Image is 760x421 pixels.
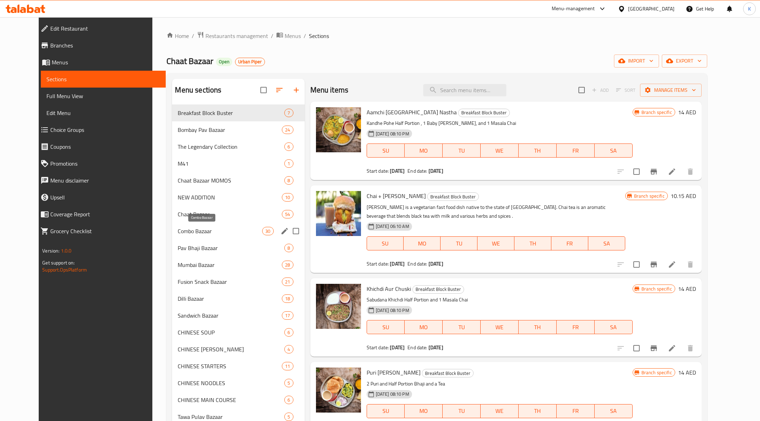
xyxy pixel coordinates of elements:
a: Full Menu View [41,88,166,104]
button: WE [481,404,519,418]
span: 10 [282,194,293,201]
span: 7 [285,110,293,116]
div: items [282,210,293,218]
span: 24 [282,127,293,133]
b: [DATE] [429,166,443,176]
div: items [284,379,293,387]
span: Chaat Bazaar [178,210,282,218]
p: Sabudana Khichdi Half Portion and 1 Masala Chai [367,295,633,304]
span: The Legendary Collection [178,142,284,151]
button: SU [367,320,405,334]
div: CHINESE FRIED RICE [178,345,284,353]
div: CHINESE MAIN COURSE [178,396,284,404]
a: Edit menu item [668,260,676,269]
div: CHINESE SOUP6 [172,324,304,341]
div: M411 [172,155,304,172]
div: CHINESE MAIN COURSE6 [172,391,304,408]
span: 6 [285,143,293,150]
span: NEW ADDITION [178,193,282,202]
button: TH [519,320,557,334]
span: 4 [285,346,293,353]
span: TH [517,238,549,249]
div: items [282,261,293,269]
span: End date: [407,166,427,176]
span: Chaat Bazaar MOMOS [178,176,284,185]
span: TU [445,322,478,332]
div: Breakfast Block Buster [427,192,479,201]
span: SA [597,322,630,332]
button: delete [682,256,699,273]
span: Sections [309,32,329,40]
div: Dilli Bazaar18 [172,290,304,307]
span: End date: [407,259,427,268]
span: SU [370,406,402,416]
button: SA [595,143,633,158]
span: Chai + [PERSON_NAME] [367,191,426,201]
div: items [284,396,293,404]
a: Sections [41,71,166,88]
p: [PERSON_NAME] is a vegetarian fast food dish native to the state of [GEOGRAPHIC_DATA]. Chai tea i... [367,203,625,221]
span: 54 [282,211,293,218]
span: Breakfast Block Buster [413,285,464,293]
button: SA [595,404,633,418]
span: Add item [589,85,612,96]
span: TH [521,322,554,332]
span: Breakfast Block Buster [427,193,479,201]
div: Fusion Snack Bazaar [178,278,282,286]
div: Pav Bhaji Bazaar [178,244,284,252]
div: Breakfast Block Buster [412,285,464,294]
span: Select section first [612,85,640,96]
span: SA [591,238,622,249]
a: Coverage Report [35,206,166,223]
span: Choice Groups [50,126,160,134]
span: 6 [285,329,293,336]
span: CHINESE SOUP [178,328,284,337]
div: items [284,413,293,421]
a: Support.OpsPlatform [42,265,87,274]
button: FR [557,404,595,418]
div: items [282,126,293,134]
span: Start date: [367,166,389,176]
span: Coverage Report [50,210,160,218]
button: FR [557,143,595,158]
div: Bombay Pav Bazaar24 [172,121,304,138]
span: [DATE] 08:10 PM [373,130,412,137]
span: WE [483,146,516,156]
h6: 14 AED [678,107,696,117]
span: WE [480,238,512,249]
span: MO [407,322,440,332]
span: Select section [574,83,589,97]
h2: Menu sections [175,85,221,95]
span: SA [597,406,630,416]
span: TU [445,406,478,416]
span: [DATE] 06:10 AM [373,223,412,230]
div: Chaat Bazaar MOMOS8 [172,172,304,189]
span: Dilli Bazaar [178,294,282,303]
span: Branch specific [639,369,675,376]
span: WE [483,406,516,416]
span: FR [559,406,592,416]
span: Select all sections [256,83,271,97]
div: Open [216,58,232,66]
div: Tawa Pulav Bazaar [178,413,284,421]
h6: 14 AED [678,284,696,294]
span: 21 [282,279,293,285]
span: FR [559,146,592,156]
b: [DATE] [390,259,405,268]
span: Chaat Bazaar [166,53,213,69]
div: items [284,159,293,168]
button: TH [519,404,557,418]
div: CHINESE [PERSON_NAME]4 [172,341,304,358]
span: Branches [50,41,160,50]
div: Breakfast Block Buster [178,109,284,117]
button: Branch-specific-item [645,163,662,180]
span: Branch specific [631,193,667,199]
button: MO [405,320,443,334]
button: delete [682,163,699,180]
span: SU [370,322,402,332]
button: SA [595,320,633,334]
span: M41 [178,159,284,168]
span: Urban Piper [235,59,265,65]
span: 1 [285,160,293,167]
